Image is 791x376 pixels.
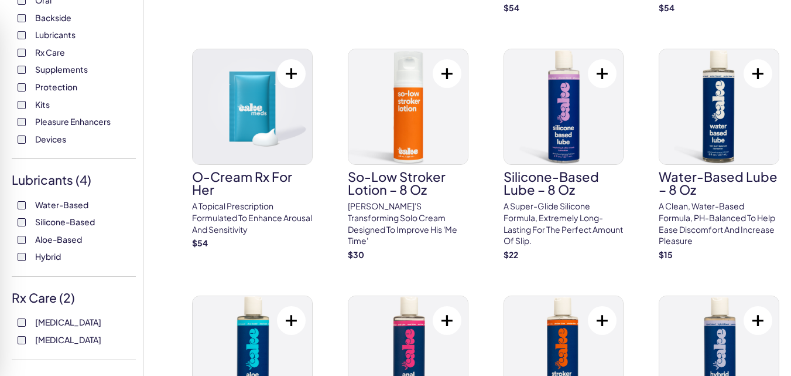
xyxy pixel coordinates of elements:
span: Rx Care [35,45,65,60]
strong: $ 30 [348,249,364,260]
p: A topical prescription formulated to enhance arousal and sensitivity [192,201,313,235]
span: Devices [35,131,66,147]
input: Silicone-Based [18,218,26,226]
input: Devices [18,136,26,144]
p: A super-glide silicone formula, extremely long-lasting for the perfect amount of slip. [504,201,624,246]
input: Kits [18,101,26,109]
input: [MEDICAL_DATA] [18,336,26,344]
input: Protection [18,83,26,92]
input: Backside [18,14,26,22]
strong: $ 22 [504,249,518,260]
h3: O-Cream Rx for Her [192,170,313,196]
span: Lubricants [35,27,76,42]
input: Lubricants [18,31,26,39]
span: Silicone-Based [35,214,95,229]
input: Aloe-Based [18,236,26,244]
span: [MEDICAL_DATA] [35,332,101,347]
input: Water-Based [18,201,26,209]
span: Water-Based [35,197,88,212]
span: Supplements [35,62,88,77]
a: So-Low Stroker Lotion – 8 ozSo-Low Stroker Lotion – 8 oz[PERSON_NAME]'s transforming solo cream d... [348,49,468,260]
h3: Water-Based Lube – 8 oz [659,170,779,196]
strong: $ 54 [659,2,674,13]
input: [MEDICAL_DATA] [18,319,26,327]
span: Pleasure Enhancers [35,114,111,129]
img: Silicone-Based Lube – 8 oz [504,49,624,164]
input: Pleasure Enhancers [18,118,26,126]
strong: $ 15 [659,249,673,260]
input: Supplements [18,66,26,74]
span: Backside [35,10,71,25]
p: [PERSON_NAME]'s transforming solo cream designed to improve his 'me time' [348,201,468,246]
p: A clean, water-based formula, pH-balanced to help ease discomfort and increase pleasure [659,201,779,246]
input: Hybrid [18,253,26,261]
span: Kits [35,97,50,112]
span: Hybrid [35,249,61,264]
strong: $ 54 [192,238,208,248]
strong: $ 54 [504,2,519,13]
span: Aloe-Based [35,232,82,247]
h3: So-Low Stroker Lotion – 8 oz [348,170,468,196]
span: [MEDICAL_DATA] [35,314,101,330]
img: So-Low Stroker Lotion – 8 oz [348,49,468,164]
span: Protection [35,79,77,94]
a: O-Cream Rx for HerO-Cream Rx for HerA topical prescription formulated to enhance arousal and sens... [192,49,313,249]
a: Silicone-Based Lube – 8 ozSilicone-Based Lube – 8 ozA super-glide silicone formula, extremely lon... [504,49,624,260]
a: Water-Based Lube – 8 ozWater-Based Lube – 8 ozA clean, water-based formula, pH-balanced to help e... [659,49,779,260]
h3: Silicone-Based Lube – 8 oz [504,170,624,196]
img: Water-Based Lube – 8 oz [659,49,779,164]
img: O-Cream Rx for Her [193,49,312,164]
input: Rx Care [18,49,26,57]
